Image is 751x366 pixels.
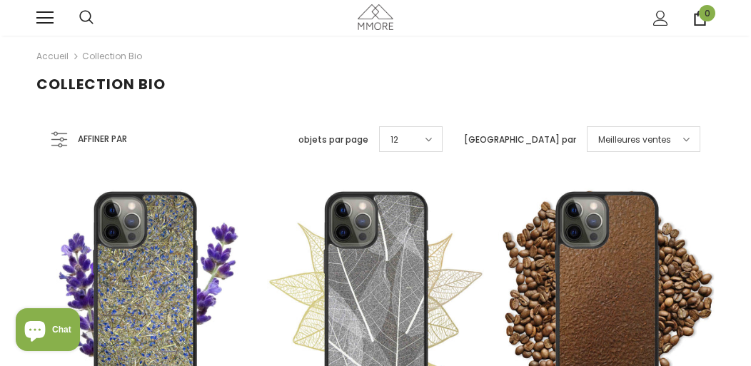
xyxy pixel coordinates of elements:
[390,133,398,147] span: 12
[78,131,127,147] span: Affiner par
[358,4,393,29] img: Cas MMORE
[11,308,84,355] inbox-online-store-chat: Shopify online store chat
[82,50,142,62] a: Collection Bio
[298,133,368,147] label: objets par page
[699,5,715,21] span: 0
[36,48,69,65] a: Accueil
[692,11,707,26] a: 0
[598,133,671,147] span: Meilleures ventes
[36,74,166,94] span: Collection Bio
[464,133,576,147] label: [GEOGRAPHIC_DATA] par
